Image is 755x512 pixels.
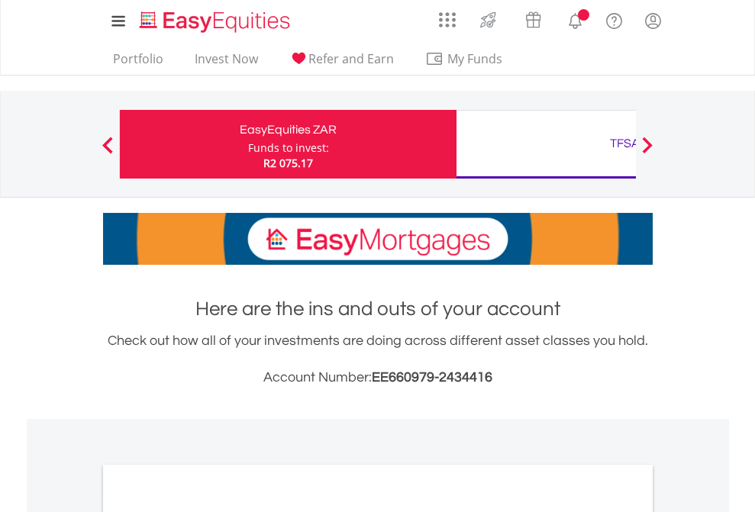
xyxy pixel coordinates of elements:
a: Portfolio [107,51,169,75]
a: My Profile [634,4,673,37]
button: Next [632,144,663,159]
span: EE660979-2434416 [372,370,492,385]
h1: Here are the ins and outs of your account [103,295,653,323]
img: vouchers-v2.svg [521,8,546,32]
img: grid-menu-icon.svg [439,11,456,28]
button: Previous [92,144,123,159]
span: R2 075.17 [263,156,313,170]
a: Home page [134,4,296,34]
img: EasyMortage Promotion Banner [103,213,653,265]
a: Refer and Earn [283,51,400,75]
a: Notifications [556,4,595,34]
span: Refer and Earn [308,50,394,67]
div: Funds to invest: [248,140,329,156]
img: thrive-v2.svg [476,8,501,32]
a: Invest Now [189,51,264,75]
a: Vouchers [511,4,556,32]
span: My Funds [425,49,525,69]
img: EasyEquities_Logo.png [137,9,296,34]
div: Check out how all of your investments are doing across different asset classes you hold. [103,330,653,388]
a: AppsGrid [429,4,466,28]
div: EasyEquities ZAR [129,119,447,140]
h3: Account Number: [103,367,653,388]
a: FAQ's and Support [595,4,634,34]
